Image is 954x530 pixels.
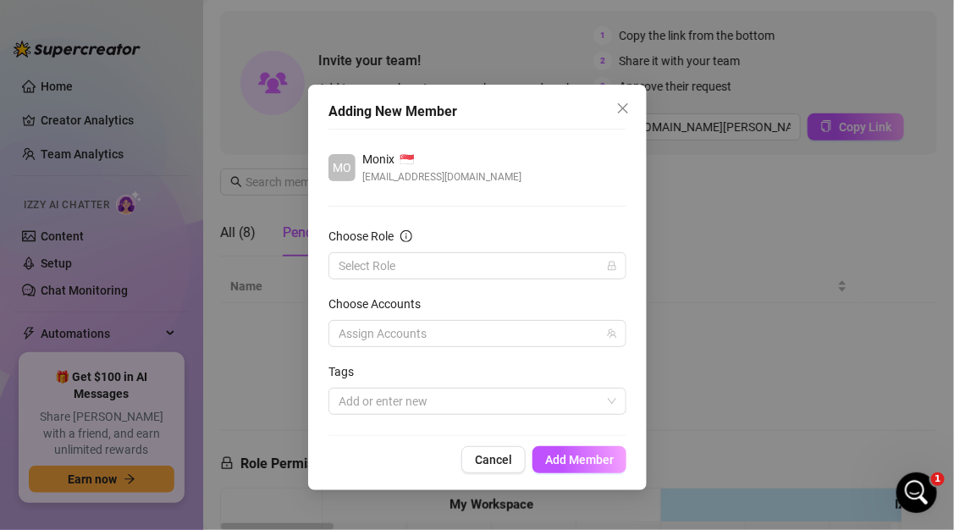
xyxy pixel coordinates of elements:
[607,328,617,339] span: team
[362,150,521,168] div: 🇸🇬
[607,261,617,271] span: lock
[333,158,351,177] span: MO
[609,95,637,122] button: Close
[616,102,630,115] span: close
[400,230,412,242] span: info-circle
[609,102,637,115] span: Close
[362,168,521,185] span: [EMAIL_ADDRESS][DOMAIN_NAME]
[328,227,394,246] div: Choose Role
[328,362,365,381] label: Tags
[475,453,512,467] span: Cancel
[532,446,626,473] button: Add Member
[931,472,945,486] span: 1
[461,446,526,473] button: Cancel
[545,453,614,467] span: Add Member
[362,150,394,168] span: Monix
[328,295,432,313] label: Choose Accounts
[896,472,937,513] iframe: Intercom live chat
[328,102,626,122] div: Adding New Member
